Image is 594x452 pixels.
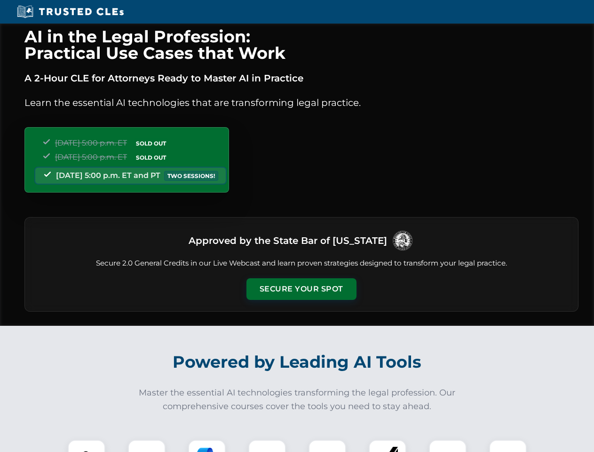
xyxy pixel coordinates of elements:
h2: Powered by Leading AI Tools [37,346,558,379]
span: [DATE] 5:00 p.m. ET [55,138,127,147]
h1: AI in the Legal Profession: Practical Use Cases that Work [24,28,578,61]
button: Secure Your Spot [246,278,356,300]
img: Logo [391,229,414,252]
span: [DATE] 5:00 p.m. ET [55,153,127,161]
p: Master the essential AI technologies transforming the legal profession. Our comprehensive courses... [133,386,462,413]
p: Secure 2.0 General Credits in our Live Webcast and learn proven strategies designed to transform ... [36,258,567,269]
p: A 2-Hour CLE for Attorneys Ready to Master AI in Practice [24,71,578,86]
h3: Approved by the State Bar of [US_STATE] [189,232,387,249]
span: SOLD OUT [133,138,169,148]
span: SOLD OUT [133,153,169,162]
p: Learn the essential AI technologies that are transforming legal practice. [24,95,578,110]
img: Trusted CLEs [14,5,127,19]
